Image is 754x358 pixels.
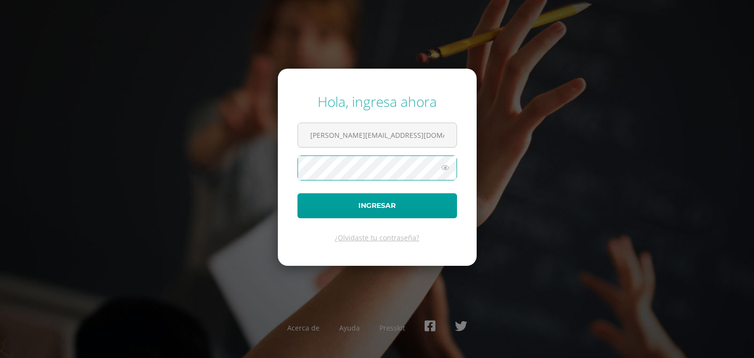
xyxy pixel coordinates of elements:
input: Correo electrónico o usuario [298,123,457,147]
a: Presskit [379,323,405,332]
a: ¿Olvidaste tu contraseña? [335,233,419,242]
div: Hola, ingresa ahora [297,92,457,111]
a: Ayuda [339,323,360,332]
a: Acerca de [287,323,320,332]
button: Ingresar [297,193,457,218]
